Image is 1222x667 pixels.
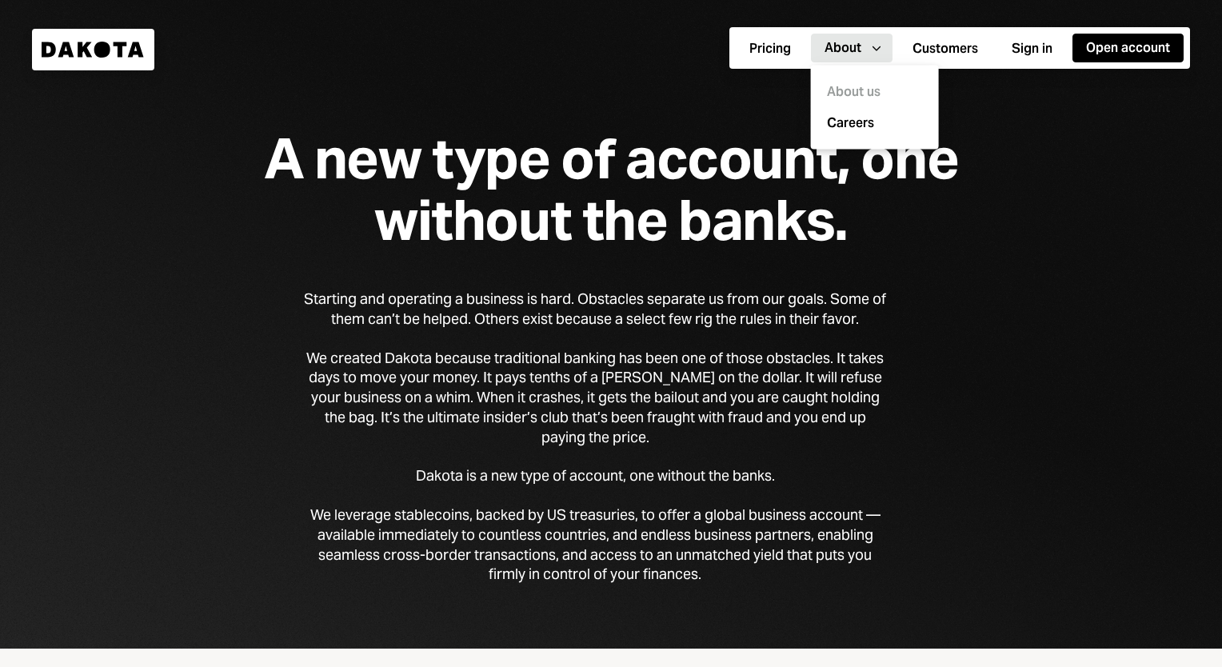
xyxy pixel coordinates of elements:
[202,128,1020,251] div: A new type of account, one without the banks.
[1072,34,1184,62] button: Open account
[821,75,929,108] a: About us
[811,34,893,62] button: About
[736,33,805,64] a: Pricing
[304,349,886,448] div: We created Dakota because traditional banking has been one of those obstacles. It takes days to m...
[825,39,861,57] div: About
[899,34,992,63] button: Customers
[821,77,929,108] div: About us
[827,114,936,134] a: Careers
[736,34,805,63] button: Pricing
[304,290,886,330] div: Starting and operating a business is hard. Obstacles separate us from our goals. Some of them can...
[998,33,1066,64] a: Sign in
[899,33,992,64] a: Customers
[998,34,1066,63] button: Sign in
[416,466,775,486] div: Dakota is a new type of account, one without the banks.
[304,505,886,585] div: We leverage stablecoins, backed by US treasuries, to offer a global business account — available ...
